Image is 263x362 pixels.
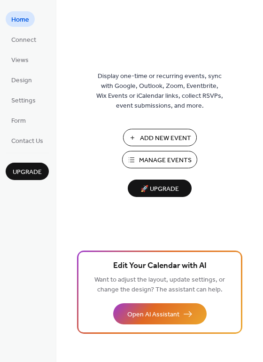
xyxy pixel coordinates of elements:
[139,156,192,165] span: Manage Events
[133,183,186,196] span: 🚀 Upgrade
[13,167,42,177] span: Upgrade
[113,260,207,273] span: Edit Your Calendar with AI
[96,71,223,111] span: Display one-time or recurring events, sync with Google, Outlook, Zoom, Eventbrite, Wix Events or ...
[6,92,41,108] a: Settings
[140,134,191,143] span: Add New Event
[6,31,42,47] a: Connect
[11,76,32,86] span: Design
[6,72,38,87] a: Design
[6,163,49,180] button: Upgrade
[123,129,197,146] button: Add New Event
[11,35,36,45] span: Connect
[6,52,34,67] a: Views
[6,112,31,128] a: Form
[122,151,197,168] button: Manage Events
[94,274,225,296] span: Want to adjust the layout, update settings, or change the design? The assistant can help.
[11,116,26,126] span: Form
[6,133,49,148] a: Contact Us
[11,55,29,65] span: Views
[11,15,29,25] span: Home
[11,96,36,106] span: Settings
[127,310,179,320] span: Open AI Assistant
[128,180,192,197] button: 🚀 Upgrade
[6,11,35,27] a: Home
[11,136,43,146] span: Contact Us
[113,303,207,324] button: Open AI Assistant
